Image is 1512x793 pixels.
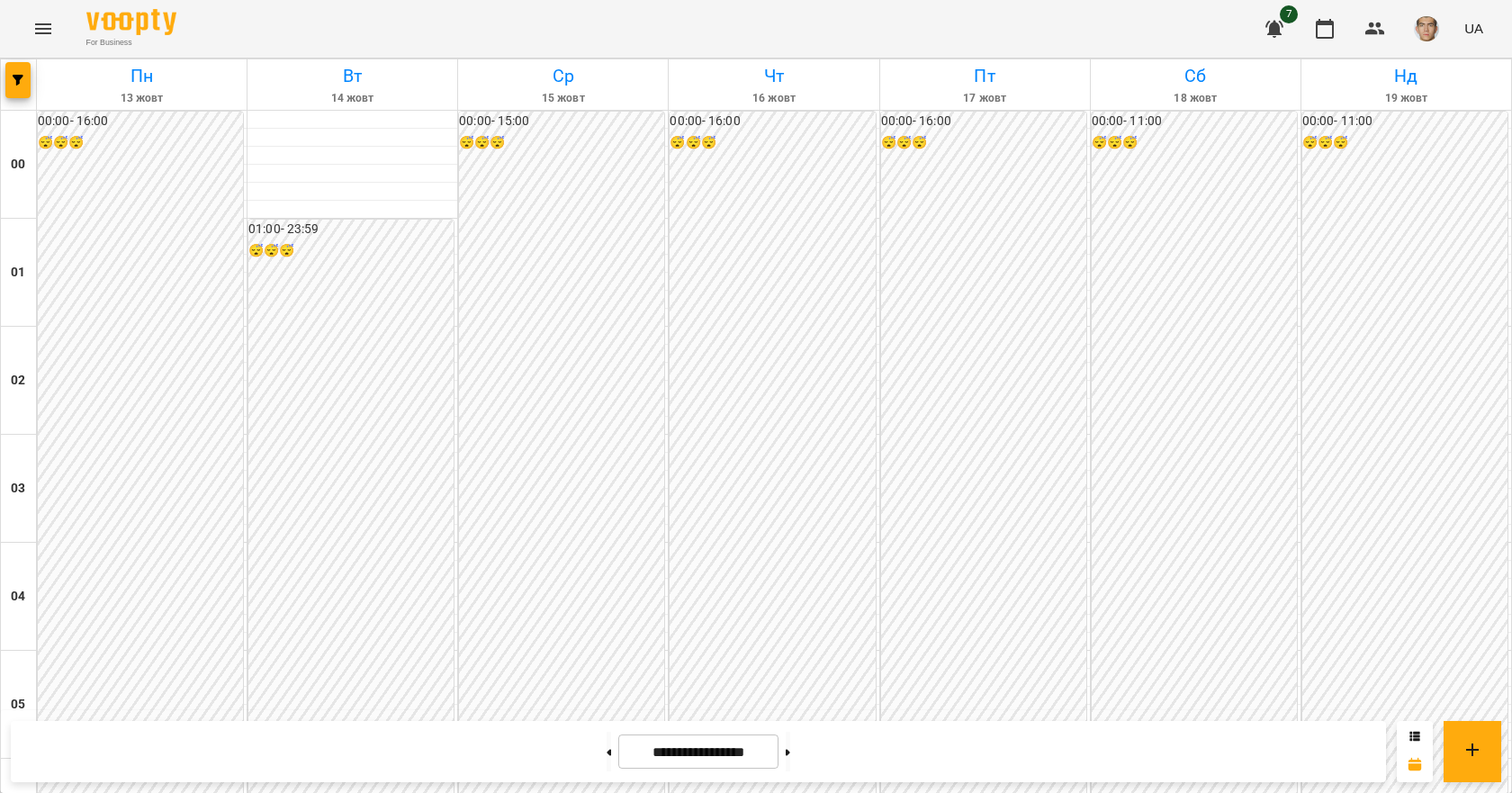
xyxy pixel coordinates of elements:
[22,7,65,50] button: Menu
[881,112,1086,131] h6: 00:00 - 16:00
[459,133,664,153] h6: 😴😴😴
[86,37,176,49] span: For Business
[1457,12,1490,45] button: UA
[1302,133,1507,153] h6: 😴😴😴
[250,62,454,90] h6: Вт
[38,112,243,131] h6: 00:00 - 16:00
[1280,5,1298,23] span: 7
[1414,16,1439,41] img: 290265f4fa403245e7fea1740f973bad.jpg
[461,90,665,107] h6: 15 жовт
[461,62,665,90] h6: Ср
[1464,19,1483,38] span: UA
[1304,62,1508,90] h6: Нд
[11,479,25,499] h6: 03
[11,695,25,715] h6: 05
[248,220,454,239] h6: 01:00 - 23:59
[1092,133,1297,153] h6: 😴😴😴
[1302,112,1507,131] h6: 00:00 - 11:00
[671,90,876,107] h6: 16 жовт
[1093,90,1298,107] h6: 18 жовт
[38,133,243,153] h6: 😴😴😴
[86,9,176,35] img: Voopty Logo
[670,112,875,131] h6: 00:00 - 16:00
[11,155,25,175] h6: 00
[883,90,1087,107] h6: 17 жовт
[459,112,664,131] h6: 00:00 - 15:00
[11,587,25,607] h6: 04
[670,133,875,153] h6: 😴😴😴
[1093,62,1298,90] h6: Сб
[1304,90,1508,107] h6: 19 жовт
[250,90,454,107] h6: 14 жовт
[40,90,244,107] h6: 13 жовт
[248,241,454,261] h6: 😴😴😴
[11,371,25,391] h6: 02
[11,263,25,283] h6: 01
[671,62,876,90] h6: Чт
[1092,112,1297,131] h6: 00:00 - 11:00
[881,133,1086,153] h6: 😴😴😴
[883,62,1087,90] h6: Пт
[40,62,244,90] h6: Пн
